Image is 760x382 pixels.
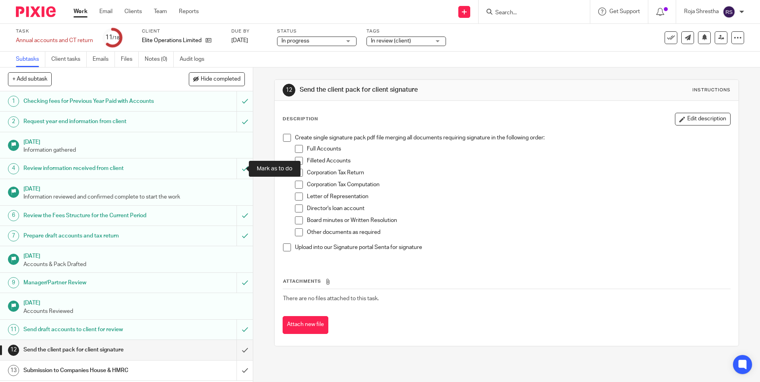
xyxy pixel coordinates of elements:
p: Accounts & Pack Drafted [23,260,245,268]
p: Corporation Tax Return [307,169,730,177]
div: Instructions [692,87,731,93]
button: Attach new file [283,316,328,334]
div: 1 [8,96,19,107]
button: Hide completed [189,72,245,86]
a: Client tasks [51,52,87,67]
label: Status [277,28,357,35]
h1: Send the client pack for client signature [300,86,523,94]
p: Information reviewed and confirmed complete to start the work [23,193,245,201]
span: Hide completed [201,76,240,83]
p: Description [283,116,318,122]
p: Board minutes or Written Resolution [307,216,730,224]
h1: [DATE] [23,136,245,146]
div: 11 [8,324,19,335]
p: Corporation Tax Computation [307,181,730,189]
a: Team [154,8,167,15]
p: Director's loan account [307,205,730,212]
h1: Review information received from client [23,162,160,174]
small: /18 [112,36,120,40]
p: Filleted Accounts [307,157,730,165]
div: 7 [8,230,19,241]
label: Client [142,28,221,35]
label: Due by [231,28,267,35]
input: Search [494,10,566,17]
h1: Send draft accounts to client for review [23,324,160,336]
h1: Checking fees for Previous Year Paid with Accounts [23,95,160,107]
h1: [DATE] [23,250,245,260]
div: 12 [283,84,295,96]
div: 11 [105,33,120,42]
p: Accounts Reviewed [23,307,245,315]
label: Task [16,28,93,35]
span: In progress [281,38,309,44]
div: Annual accounts and CT return [16,37,93,44]
button: + Add subtask [8,72,52,86]
h1: Send the client pack for client signature [23,344,160,356]
label: Tags [366,28,446,35]
div: 6 [8,210,19,221]
span: In review (client) [371,38,411,44]
div: 4 [8,163,19,174]
a: Subtasks [16,52,45,67]
a: Email [99,8,112,15]
a: Emails [93,52,115,67]
a: Reports [179,8,199,15]
div: 9 [8,277,19,288]
p: Full Accounts [307,145,730,153]
h1: Manager/Partner Review [23,277,160,289]
p: Upload into our Signature portal Senta for signature [295,243,730,251]
a: Files [121,52,139,67]
a: Notes (0) [145,52,174,67]
span: [DATE] [231,38,248,43]
a: Audit logs [180,52,210,67]
h1: Review the Fees Structure for the Current Period [23,210,160,222]
div: 13 [8,365,19,376]
span: Attachments [283,279,321,284]
a: Work [74,8,87,15]
div: 2 [8,116,19,127]
span: Get Support [609,9,640,14]
p: Letter of Representation [307,193,730,201]
p: Elite Operations Limited [142,37,202,44]
h1: Prepare draft accounts and tax return [23,230,160,242]
a: Clients [124,8,142,15]
h1: Submission to Companies House & HMRC [23,365,160,376]
img: svg%3E [723,6,735,18]
p: Create single signature pack pdf file merging all documents requiring signature in the following ... [295,134,730,142]
h1: Request year end information from client [23,116,160,127]
button: Edit description [675,113,731,125]
h1: [DATE] [23,297,245,307]
img: Pixie [16,6,56,17]
div: 12 [8,345,19,356]
p: Other documents as required [307,228,730,236]
h1: [DATE] [23,183,245,193]
p: Roja Shrestha [684,8,719,15]
p: Information gathered [23,146,245,154]
span: There are no files attached to this task. [283,296,379,301]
